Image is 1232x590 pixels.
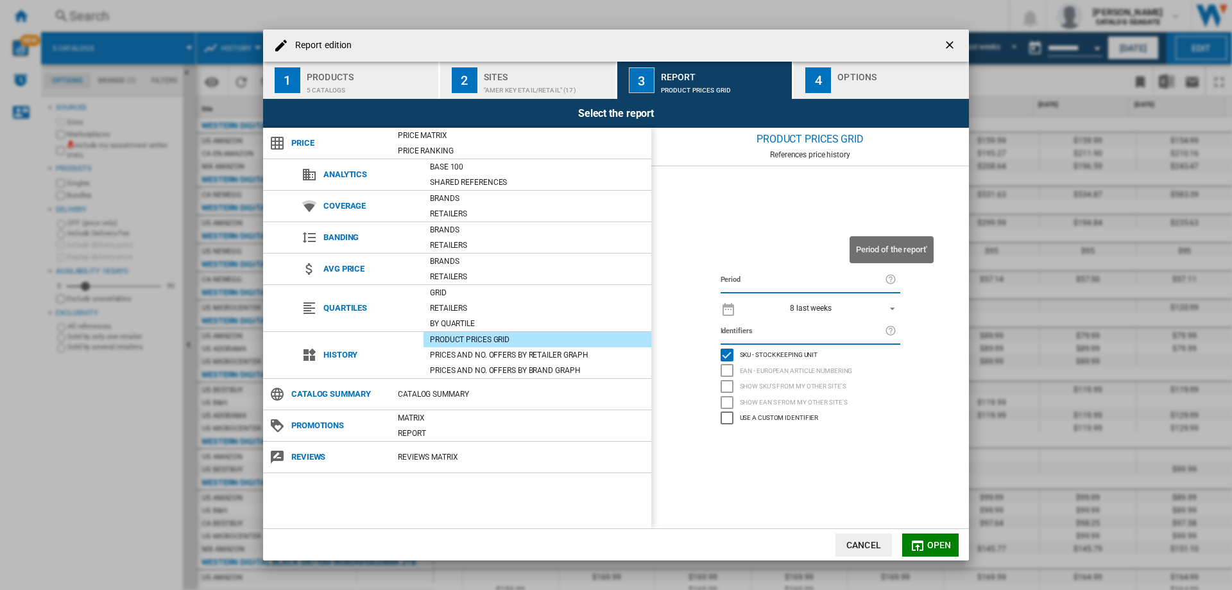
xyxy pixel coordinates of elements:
div: Retailers [424,302,651,315]
div: Price Ranking [391,144,651,157]
button: Cancel [835,534,892,557]
div: Products [307,67,433,80]
div: 2 [452,67,477,93]
button: getI18NText('BUTTONS.CLOSE_DIALOG') [938,33,964,58]
div: Product prices grid [651,128,969,150]
div: Report [391,427,651,440]
span: SKU - Stock Keeping Unit [740,349,818,358]
div: 3 [629,67,654,93]
md-select: REPORTS.WIZARD.STEPS.REPORT.STEPS.REPORT_OPTIONS.PERIOD: 8 last weeks [742,299,900,317]
span: Promotions [285,417,391,435]
div: Brands [424,223,651,236]
button: 2 Sites "AMER Key etail/retail" (17) [440,62,617,99]
span: Reviews [285,448,391,466]
button: 1 Products 5 catalogs [263,62,440,99]
div: Catalog Summary [391,388,651,401]
div: Price Matrix [391,129,651,142]
span: Avg price [317,260,424,278]
div: By quartile [424,317,651,330]
md-checkbox: Show SKU'S from my other site's [721,379,900,395]
div: Base 100 [424,161,651,173]
span: Analytics [317,166,424,184]
button: 4 Options [794,62,969,99]
div: Product prices grid [661,80,787,94]
div: Options [837,67,964,80]
label: Identifiers [721,324,885,338]
span: Open [927,540,952,550]
ng-md-icon: getI18NText('BUTTONS.CLOSE_DIALOG') [943,39,959,54]
md-checkbox: Show EAN's from my other site's [721,394,900,410]
h4: Report edition [289,39,352,52]
div: Report [661,67,787,80]
div: Select the report [263,99,969,128]
div: Retailers [424,270,651,283]
span: Banding [317,229,424,247]
div: REVIEWS Matrix [391,451,651,464]
div: Retailers [424,207,651,220]
div: 8 last weeks [790,304,832,313]
button: 3 Report Product prices grid [617,62,794,99]
button: Open [902,534,959,557]
span: Price [285,134,391,152]
label: Period [721,273,885,287]
div: References price history [651,150,969,159]
md-checkbox: SKU - Stock Keeping Unit [721,347,900,363]
div: 1 [275,67,300,93]
div: Prices and No. offers by brand graph [424,364,651,377]
div: "AMER Key etail/retail" (17) [484,80,610,94]
div: Grid [424,286,651,299]
div: Product prices grid [424,333,651,346]
span: Catalog Summary [285,385,391,403]
span: Coverage [317,197,424,215]
span: Quartiles [317,299,424,317]
div: 4 [805,67,831,93]
md-checkbox: EAN - European Article Numbering [721,363,900,379]
span: Show EAN's from my other site's [740,397,848,406]
div: 5 catalogs [307,80,433,94]
span: History [317,346,424,364]
div: Prices and No. offers by retailer graph [424,349,651,361]
div: Sites [484,67,610,80]
span: EAN - European Article Numbering [740,365,853,374]
div: Retailers [424,239,651,252]
span: Use a custom identifier [740,412,819,421]
div: Shared references [424,176,651,189]
div: Brands [424,255,651,268]
md-checkbox: Use a custom identifier [721,410,900,426]
span: Show SKU'S from my other site's [740,381,846,390]
div: Brands [424,192,651,205]
div: Matrix [391,412,651,424]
